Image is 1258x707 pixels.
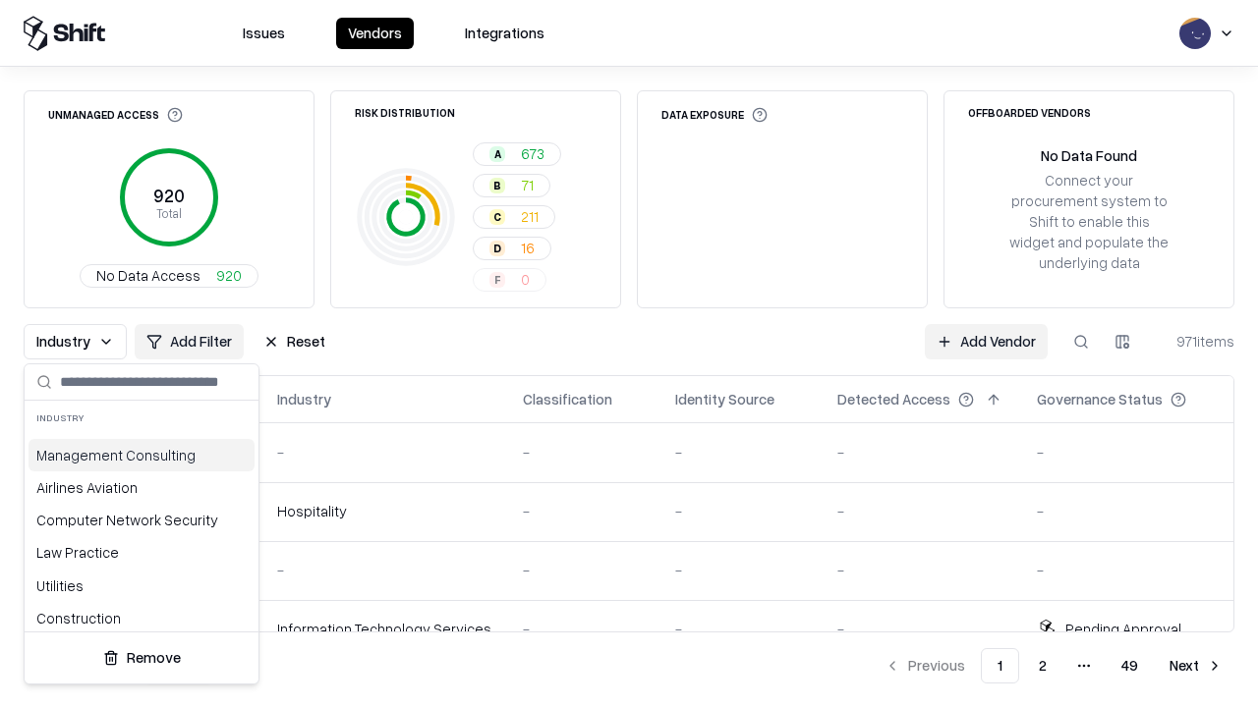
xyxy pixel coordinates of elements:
[29,570,255,602] div: Utilities
[25,401,258,435] div: Industry
[29,471,255,504] div: Airlines Aviation
[25,435,258,631] div: Suggestions
[29,439,255,471] div: Management Consulting
[29,536,255,569] div: Law Practice
[32,640,251,676] button: Remove
[29,602,255,634] div: Construction
[29,504,255,536] div: Computer Network Security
